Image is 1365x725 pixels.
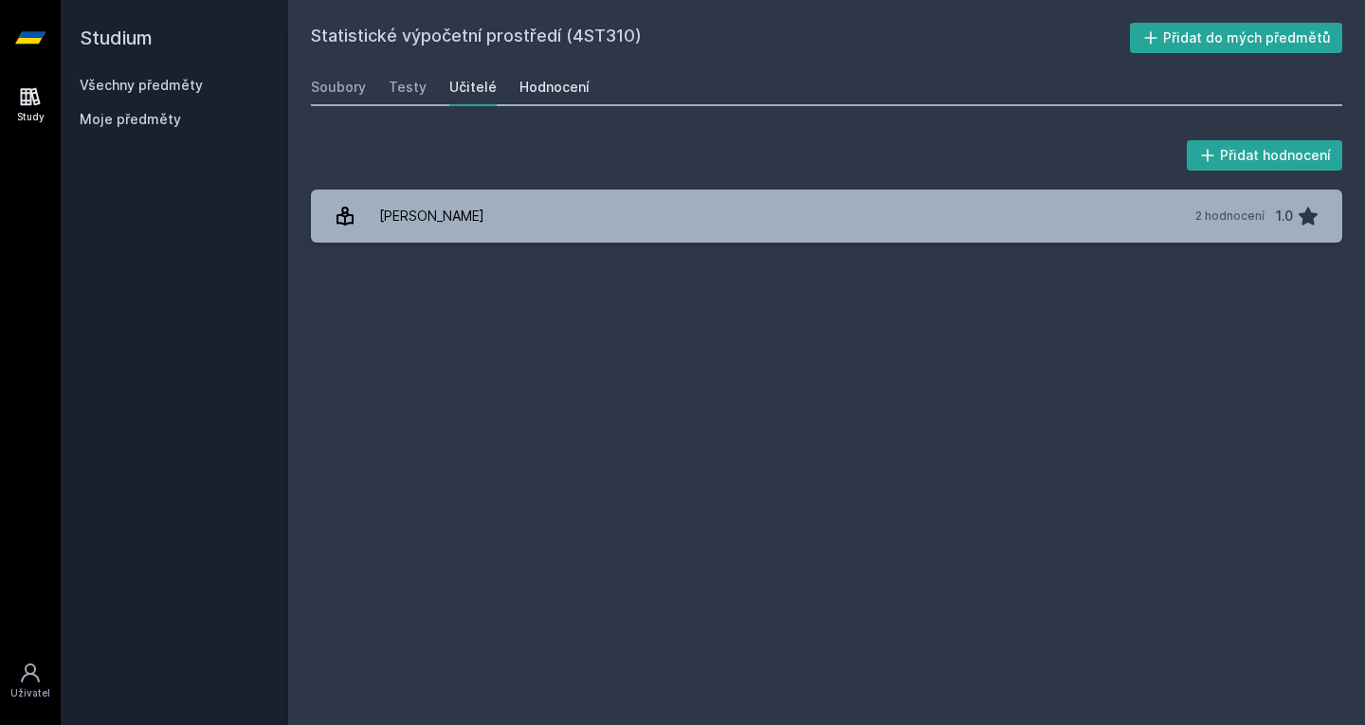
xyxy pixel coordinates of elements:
a: Testy [389,68,427,106]
div: Testy [389,78,427,97]
button: Přidat do mých předmětů [1130,23,1343,53]
div: 2 hodnocení [1195,208,1265,224]
button: Přidat hodnocení [1187,140,1343,171]
a: Soubory [311,68,366,106]
a: Uživatel [4,652,57,710]
div: Uživatel [10,686,50,700]
div: Učitelé [449,78,497,97]
a: Hodnocení [519,68,590,106]
span: Moje předměty [80,110,181,129]
a: Všechny předměty [80,77,203,93]
a: Study [4,76,57,134]
div: Hodnocení [519,78,590,97]
a: Učitelé [449,68,497,106]
div: 1.0 [1276,197,1293,235]
div: [PERSON_NAME] [379,197,484,235]
h2: Statistické výpočetní prostředí (4ST310) [311,23,1130,53]
div: Study [17,110,45,124]
div: Soubory [311,78,366,97]
a: [PERSON_NAME] 2 hodnocení 1.0 [311,190,1342,243]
